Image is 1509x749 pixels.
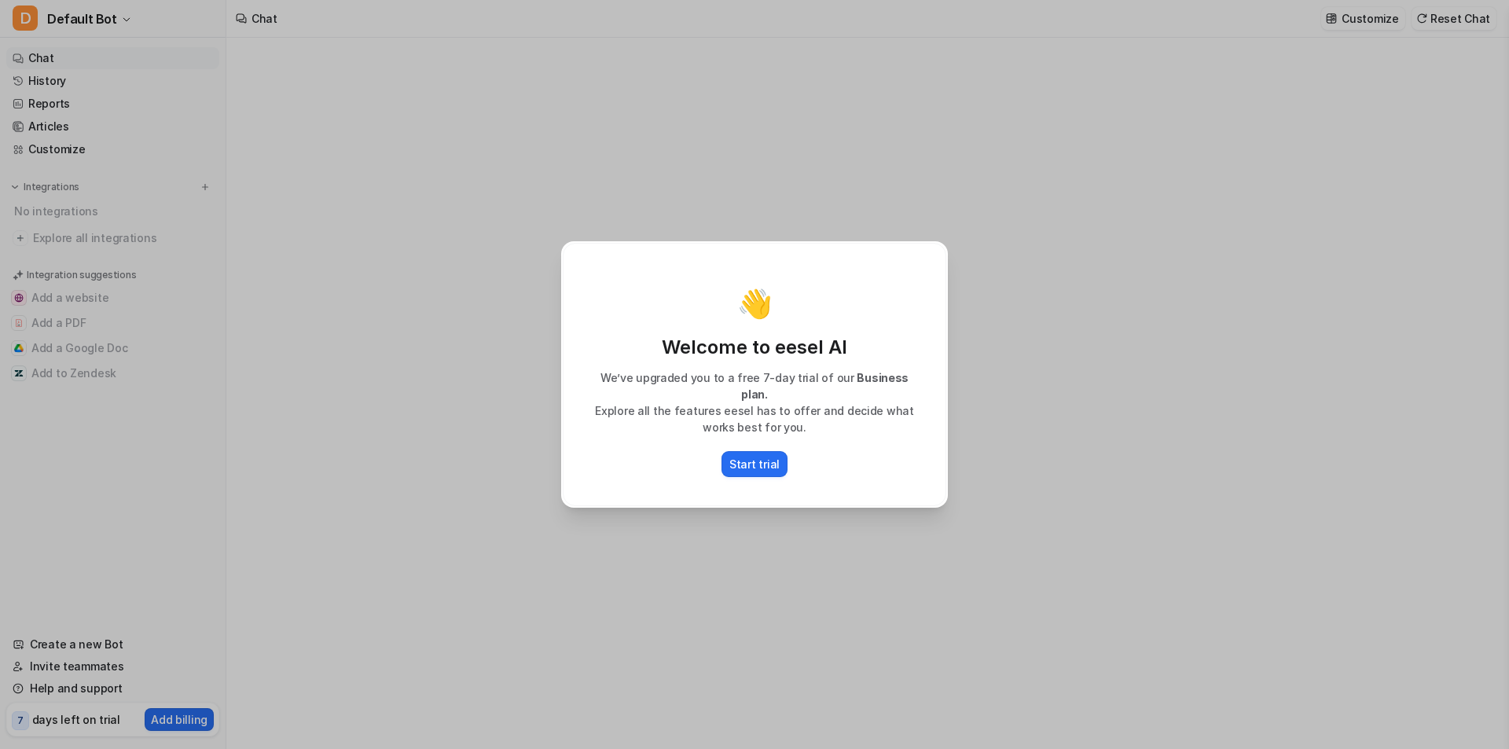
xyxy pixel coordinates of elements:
[579,335,930,360] p: Welcome to eesel AI
[579,369,930,402] p: We’ve upgraded you to a free 7-day trial of our
[721,451,788,477] button: Start trial
[579,402,930,435] p: Explore all the features eesel has to offer and decide what works best for you.
[737,288,773,319] p: 👋
[729,456,780,472] p: Start trial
